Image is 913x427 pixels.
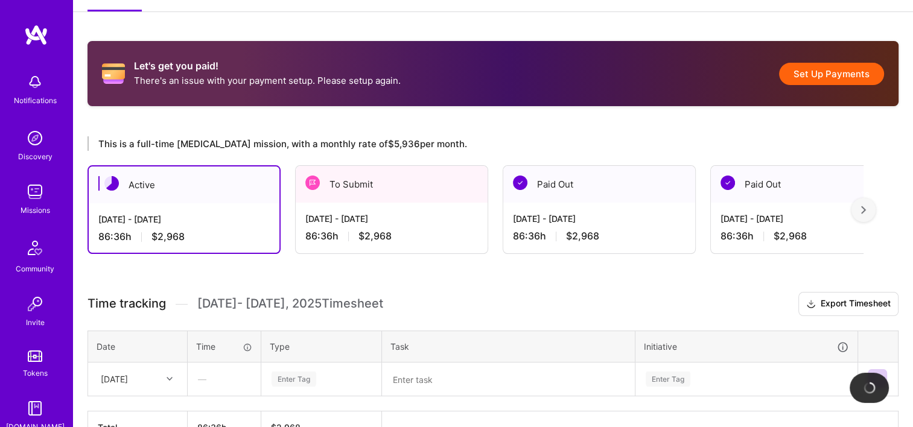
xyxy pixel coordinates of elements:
img: loading [862,381,877,395]
th: Type [261,331,382,362]
div: Missions [21,204,50,217]
div: 86:36 h [721,230,893,242]
i: icon Chevron [167,376,173,382]
div: Notifications [14,94,57,107]
span: $2,968 [774,230,807,242]
div: Time [196,340,252,353]
img: right [861,206,866,214]
i: icon Download [806,298,816,311]
div: To Submit [296,166,488,203]
button: Export Timesheet [798,292,899,316]
div: Tokens [23,367,48,379]
div: 86:36 h [513,230,686,242]
div: Enter Tag [272,370,316,388]
div: [DATE] [101,373,128,385]
div: Paid Out [711,166,903,203]
div: Invite [26,316,45,329]
span: $2,968 [358,230,392,242]
div: [DATE] - [DATE] [721,212,893,225]
p: There's an issue with your payment setup. Please setup again. [134,74,401,87]
div: [DATE] - [DATE] [513,212,686,225]
img: teamwork [23,180,47,204]
h2: Let's get you paid! [134,60,401,72]
div: Enter Tag [646,370,690,388]
div: 86:36 h [305,230,478,242]
img: bell [23,70,47,94]
img: Paid Out [513,176,527,190]
div: [DATE] - [DATE] [305,212,478,225]
div: Initiative [644,340,849,353]
span: [DATE] - [DATE] , 2025 Timesheet [197,296,383,311]
img: logo [24,24,48,46]
img: Invite [23,292,47,316]
img: Community [21,233,49,262]
div: [DATE] - [DATE] [98,213,270,226]
span: $2,968 [151,230,185,243]
img: tokens [28,350,42,362]
div: Discovery [18,150,52,163]
img: guide book [23,396,47,420]
div: Active [89,166,279,203]
i: icon CreditCard [102,62,125,85]
th: Task [382,331,635,362]
span: Time tracking [87,296,166,311]
div: — [188,363,260,395]
img: Paid Out [721,176,735,190]
span: $2,968 [566,230,599,242]
button: Set Up Payments [779,63,884,85]
img: To Submit [305,176,320,190]
div: This is a full-time [MEDICAL_DATA] mission, with a monthly rate of $5,936 per month. [87,136,864,151]
div: 86:36 h [98,230,270,243]
div: Paid Out [503,166,695,203]
th: Date [88,331,188,362]
img: Active [104,176,119,191]
img: discovery [23,126,47,150]
div: Community [16,262,54,275]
